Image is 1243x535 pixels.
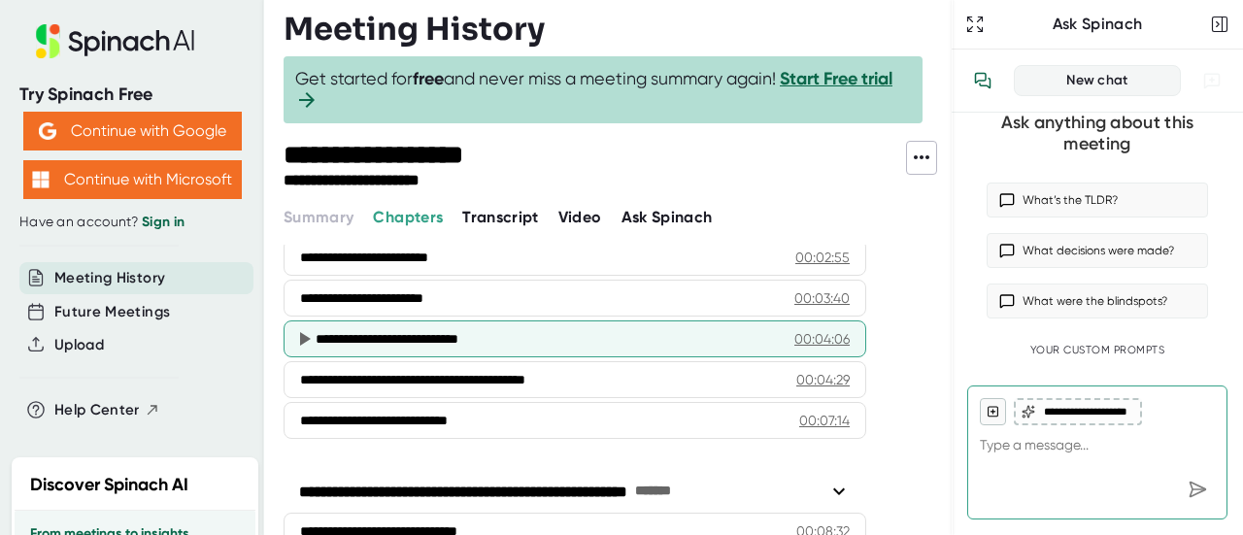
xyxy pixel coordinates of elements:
button: Future Meetings [54,301,170,323]
div: 00:03:40 [794,288,850,308]
button: Transcript [462,206,539,229]
button: What were the blindspots? [987,284,1208,318]
span: Transcript [462,208,539,226]
span: Chapters [373,208,443,226]
button: Summary [284,206,353,229]
div: Have an account? [19,214,245,231]
a: Sign in [142,214,185,230]
div: 00:04:06 [794,329,850,349]
button: Ask Spinach [621,206,713,229]
button: Help Center [54,399,160,421]
span: Help Center [54,399,140,421]
div: Send message [1180,472,1215,507]
button: Meeting History [54,267,165,289]
b: free [413,68,444,89]
img: Aehbyd4JwY73AAAAAElFTkSuQmCC [39,122,56,140]
button: Continue with Microsoft [23,160,242,199]
div: Ask anything about this meeting [987,112,1208,155]
button: Expand to Ask Spinach page [961,11,989,38]
button: Chapters [373,206,443,229]
button: Close conversation sidebar [1206,11,1233,38]
span: Get started for and never miss a meeting summary again! [295,68,911,112]
button: Video [558,206,602,229]
span: Ask Spinach [621,208,713,226]
div: Ask Spinach [989,15,1206,34]
button: View conversation history [963,61,1002,100]
div: 00:07:14 [799,411,850,430]
button: Upload [54,334,104,356]
button: Continue with Google [23,112,242,150]
div: New chat [1026,72,1168,89]
div: 00:02:55 [795,248,850,267]
div: Try Spinach Free [19,84,245,106]
button: What decisions were made? [987,233,1208,268]
h2: Discover Spinach AI [30,472,188,498]
a: Start Free trial [780,68,892,89]
span: Video [558,208,602,226]
div: Your Custom Prompts [987,344,1208,357]
button: What’s the TLDR? [987,183,1208,217]
span: Summary [284,208,353,226]
h3: Meeting History [284,11,545,48]
div: 00:04:29 [796,370,850,389]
